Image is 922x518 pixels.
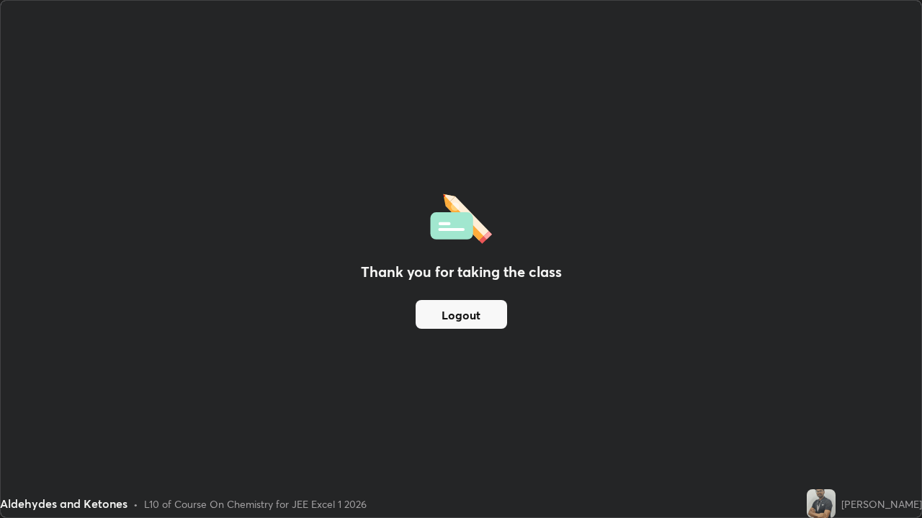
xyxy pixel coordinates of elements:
div: L10 of Course On Chemistry for JEE Excel 1 2026 [144,496,367,512]
div: • [133,496,138,512]
button: Logout [416,300,507,329]
div: [PERSON_NAME] [841,496,922,512]
img: ccf0eef2b82d49a09d5ef3771fe7629f.jpg [807,489,836,518]
h2: Thank you for taking the class [361,261,562,283]
img: offlineFeedback.1438e8b3.svg [430,189,492,244]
